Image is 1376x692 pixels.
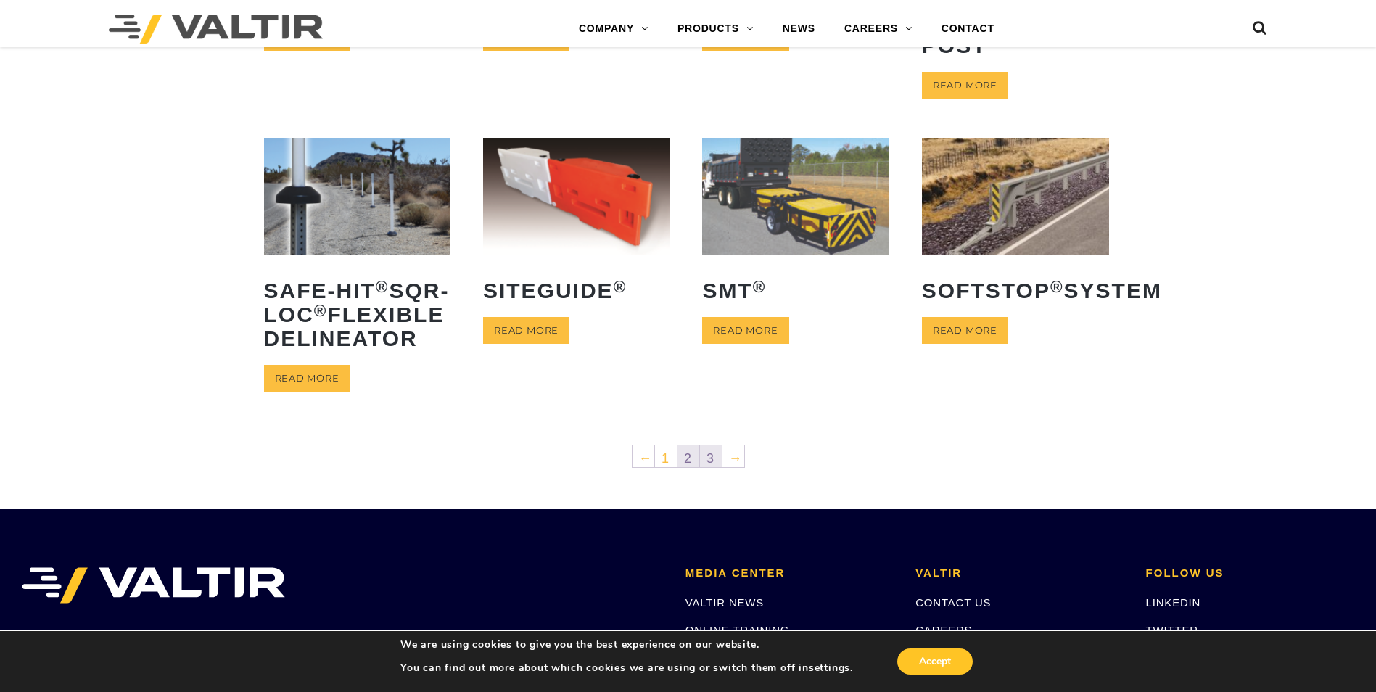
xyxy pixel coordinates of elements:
h2: Safe-Hit SQR-LOC Flexible Delineator [264,268,451,361]
h2: MEDIA CENTER [685,567,894,580]
h2: SMT [702,268,889,313]
a: CONTACT US [915,596,991,609]
a: Read more about “SMT®” [702,317,788,344]
a: SiteGuide® [483,138,670,313]
a: LINKEDIN [1146,596,1201,609]
a: TWITTER [1146,624,1198,636]
a: ← [633,445,654,467]
span: 2 [677,445,699,467]
a: Read more about “Safe-Hit® Delineator Post” [922,72,1008,99]
a: CONTACT [927,15,1009,44]
p: You can find out more about which cookies we are using or switch them off in . [400,662,853,675]
a: COMPANY [564,15,663,44]
button: Accept [897,648,973,675]
a: → [722,445,744,467]
h2: SoftStop System [922,268,1109,313]
a: Safe-Hit®SQR-LOC®Flexible Delineator [264,138,451,361]
sup: ® [314,302,328,320]
img: Valtir [109,15,323,44]
a: NEWS [768,15,830,44]
h2: VALTIR [915,567,1124,580]
a: ONLINE TRAINING [685,624,789,636]
h2: FOLLOW US [1146,567,1354,580]
a: VALTIR NEWS [685,596,764,609]
a: 1 [655,445,677,467]
img: VALTIR [22,567,285,604]
h2: SiteGuide [483,268,670,313]
sup: ® [753,278,767,296]
sup: ® [614,278,627,296]
a: Read more about “Safe-Hit® SQR-LOC® Flexible Delineator” [264,365,350,392]
a: 3 [700,445,722,467]
p: We are using cookies to give you the best experience on our website. [400,638,853,651]
a: CAREERS [915,624,972,636]
img: SoftStop System End Terminal [922,138,1109,255]
button: settings [809,662,850,675]
a: PRODUCTS [663,15,768,44]
nav: Product Pagination [264,444,1113,473]
a: CAREERS [830,15,927,44]
a: Read more about “SoftStop® System” [922,317,1008,344]
a: SMT® [702,138,889,313]
a: SoftStop®System [922,138,1109,313]
sup: ® [1050,278,1064,296]
a: Read more about “SiteGuide®” [483,317,569,344]
sup: ® [376,278,390,296]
